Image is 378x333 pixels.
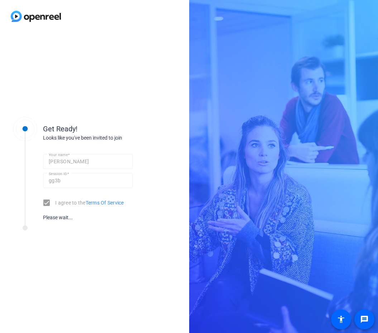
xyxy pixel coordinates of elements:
[43,123,186,134] div: Get Ready!
[49,172,67,176] mat-label: Session ID
[360,315,369,324] mat-icon: message
[43,214,133,221] div: Please wait...
[43,134,186,142] div: Looks like you've been invited to join
[49,153,68,157] mat-label: Your name
[337,315,345,324] mat-icon: accessibility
